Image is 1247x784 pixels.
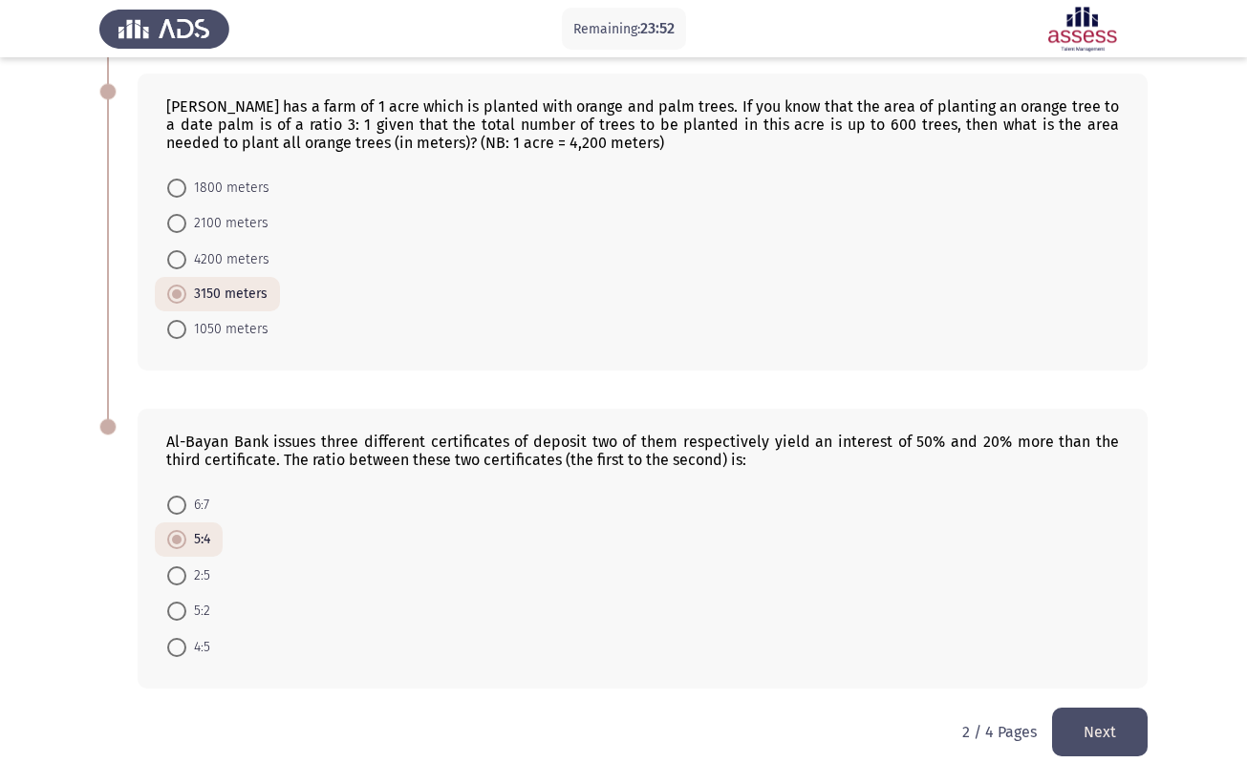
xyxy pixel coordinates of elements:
span: 5:4 [186,528,210,551]
p: 2 / 4 Pages [962,723,1037,741]
div: Al-Bayan Bank issues three different certificates of deposit two of them respectively yield an in... [166,433,1119,469]
span: 3150 meters [186,283,268,306]
span: 2:5 [186,564,210,587]
span: 4:5 [186,636,210,659]
span: 23:52 [640,19,675,37]
img: Assess Talent Management logo [99,2,229,55]
button: load next page [1052,708,1148,756]
span: 4200 meters [186,248,269,271]
span: 1800 meters [186,177,269,200]
div: [PERSON_NAME] has a farm of 1 acre which is planted with orange and palm trees. If you know that ... [166,97,1119,152]
span: 6:7 [186,494,209,517]
img: Assessment logo of Focus 4 Module Assessment (IB- A/EN/AR) [1018,2,1148,55]
span: 2100 meters [186,212,269,235]
span: 5:2 [186,600,210,623]
p: Remaining: [573,17,675,41]
span: 1050 meters [186,318,269,341]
